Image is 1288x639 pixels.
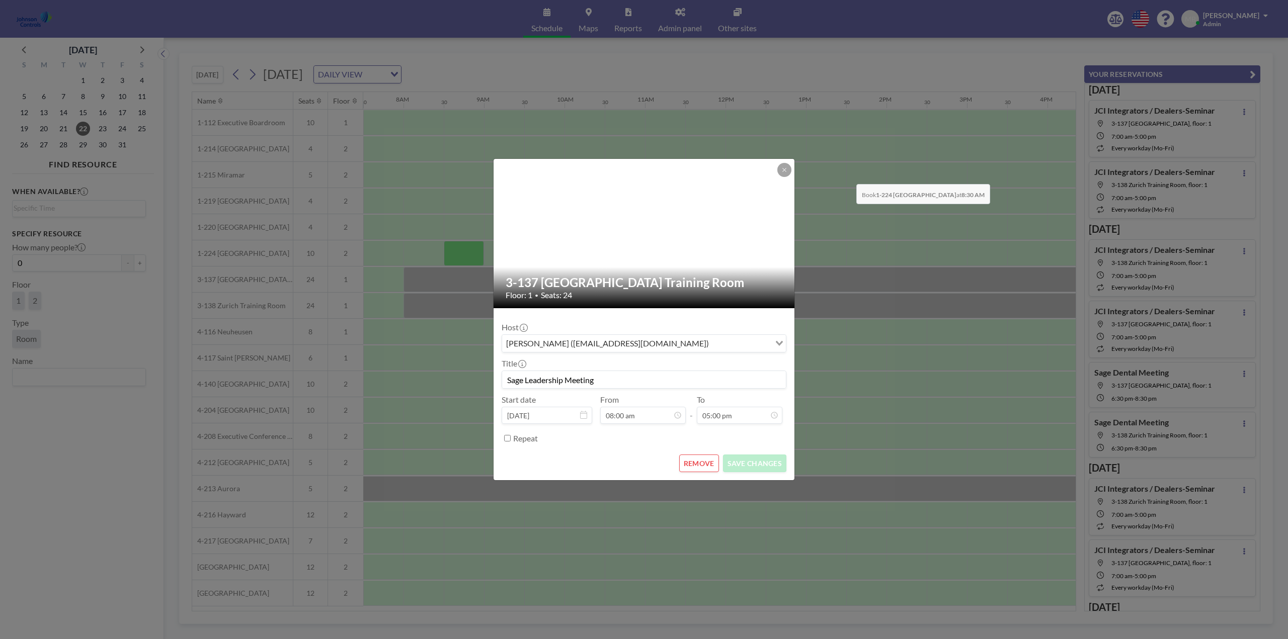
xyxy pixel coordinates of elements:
[961,191,985,199] b: 8:30 AM
[504,337,711,350] span: [PERSON_NAME] ([EMAIL_ADDRESS][DOMAIN_NAME])
[723,454,786,472] button: SAVE CHANGES
[535,292,538,299] span: •
[502,371,786,388] input: (No title)
[502,322,527,332] label: Host
[541,290,572,300] span: Seats: 24
[502,335,786,352] div: Search for option
[506,290,532,300] span: Floor: 1
[712,337,769,350] input: Search for option
[690,398,693,420] span: -
[513,433,538,443] label: Repeat
[697,395,705,405] label: To
[600,395,619,405] label: From
[856,184,990,204] span: Book at
[876,191,956,199] b: 1-224 [GEOGRAPHIC_DATA]
[502,395,536,405] label: Start date
[502,358,525,369] label: Title
[679,454,719,472] button: REMOVE
[506,275,783,290] h2: 3-137 [GEOGRAPHIC_DATA] Training Room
